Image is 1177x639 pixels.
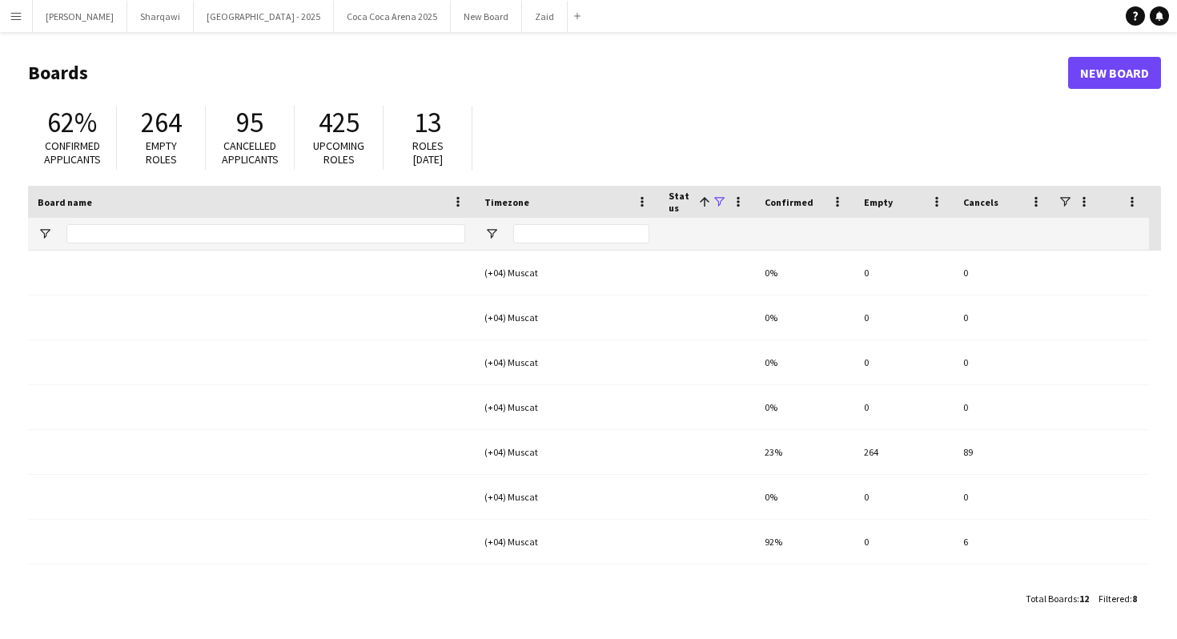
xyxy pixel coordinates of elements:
div: 0 [854,520,954,564]
input: Board name Filter Input [66,224,465,243]
div: 0% [755,251,854,295]
span: Status [669,190,693,214]
span: 62% [47,105,97,140]
span: Empty [864,196,893,208]
span: Total Boards [1026,593,1077,605]
div: (+04) Muscat [475,251,659,295]
div: 0 [854,295,954,340]
div: 96% [755,565,854,609]
button: [PERSON_NAME] [33,1,127,32]
div: 264 [854,430,954,474]
div: (+04) Muscat [475,520,659,564]
div: 0 [954,385,1053,429]
div: (+04) Muscat [475,295,659,340]
div: 23% [755,430,854,474]
span: 12 [1079,593,1089,605]
input: Timezone Filter Input [513,224,649,243]
div: (+04) Muscat [475,430,659,474]
div: : [1099,583,1137,614]
div: 0 [854,385,954,429]
div: : [1026,583,1089,614]
div: (+04) Muscat [475,385,659,429]
span: Board name [38,196,92,208]
span: 425 [319,105,360,140]
button: [GEOGRAPHIC_DATA] - 2025 [194,1,334,32]
span: Empty roles [146,139,177,167]
button: Open Filter Menu [38,227,52,241]
span: Filtered [1099,593,1130,605]
span: Confirmed [765,196,813,208]
div: 0 [954,475,1053,519]
div: 0 [854,251,954,295]
span: 8 [1132,593,1137,605]
div: (+04) Muscat [475,340,659,384]
button: New Board [451,1,522,32]
a: New Board [1068,57,1161,89]
button: Sharqawi [127,1,194,32]
span: Timezone [484,196,529,208]
h1: Boards [28,61,1068,85]
div: 89 [954,430,1053,474]
div: 0% [755,295,854,340]
span: 95 [236,105,263,140]
div: 0 [854,565,954,609]
div: 92% [755,520,854,564]
div: (+04) Muscat [475,565,659,609]
span: Roles [DATE] [412,139,444,167]
div: 0% [755,385,854,429]
div: 0% [755,340,854,384]
div: 0 [954,340,1053,384]
span: Cancels [963,196,998,208]
button: Zaid [522,1,568,32]
div: 0% [755,475,854,519]
div: 0 [854,475,954,519]
div: (+04) Muscat [475,475,659,519]
div: 0 [954,251,1053,295]
span: 264 [141,105,182,140]
div: 0 [954,565,1053,609]
div: 0 [954,295,1053,340]
span: Upcoming roles [313,139,364,167]
div: 0 [854,340,954,384]
span: Cancelled applicants [222,139,279,167]
span: Confirmed applicants [44,139,101,167]
button: Open Filter Menu [484,227,499,241]
span: 13 [414,105,441,140]
button: Coca Coca Arena 2025 [334,1,451,32]
div: 6 [954,520,1053,564]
